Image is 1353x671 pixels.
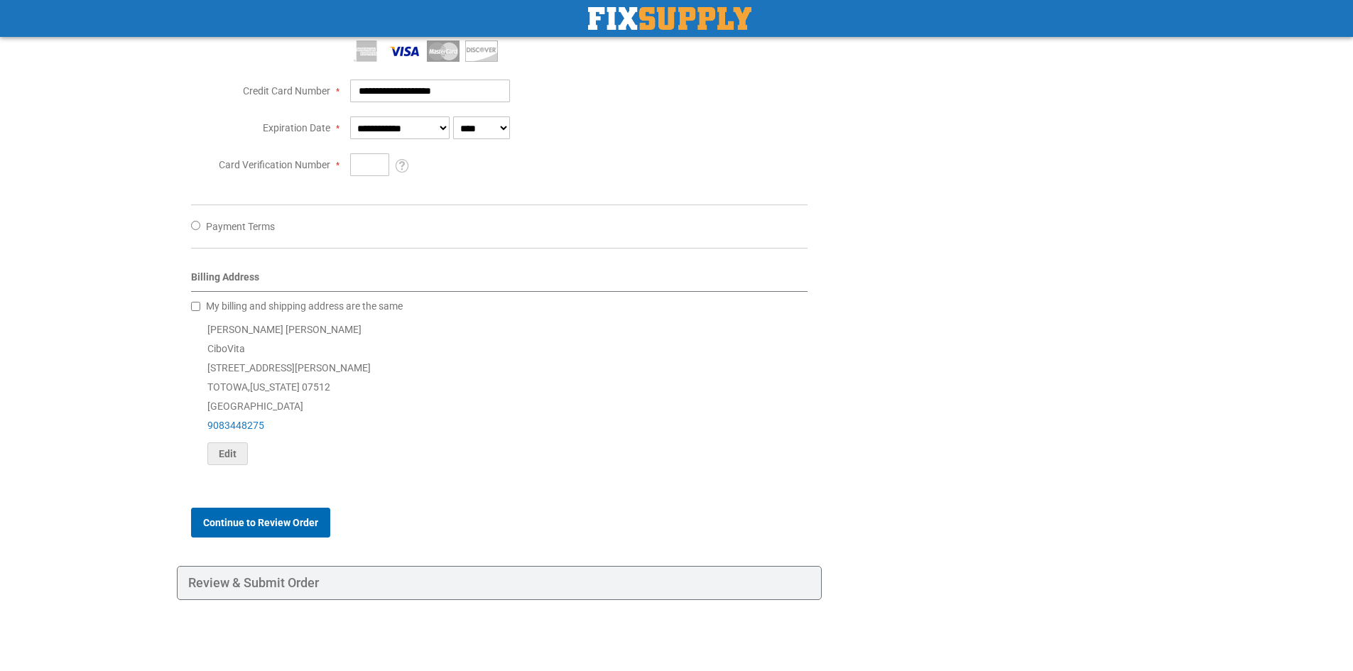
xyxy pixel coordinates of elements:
span: Credit Card Number [243,85,330,97]
button: Edit [207,442,248,465]
button: Continue to Review Order [191,508,330,538]
span: Card Verification Number [219,159,330,170]
img: MasterCard [427,40,460,62]
span: [US_STATE] [250,381,300,393]
span: My billing and shipping address are the same [206,300,403,312]
span: Edit [219,448,237,459]
span: Expiration Date [263,122,330,133]
div: [PERSON_NAME] [PERSON_NAME] CiboVita [STREET_ADDRESS][PERSON_NAME] TOTOWA , 07512 [GEOGRAPHIC_DATA] [191,320,808,465]
a: store logo [588,7,751,30]
div: Review & Submit Order [177,566,822,600]
span: Payment Terms [206,221,275,232]
div: Billing Address [191,270,808,292]
img: Discover [465,40,498,62]
img: Fix Industrial Supply [588,7,751,30]
a: 9083448275 [207,420,264,431]
span: Continue to Review Order [203,517,318,528]
img: American Express [350,40,383,62]
img: Visa [388,40,421,62]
